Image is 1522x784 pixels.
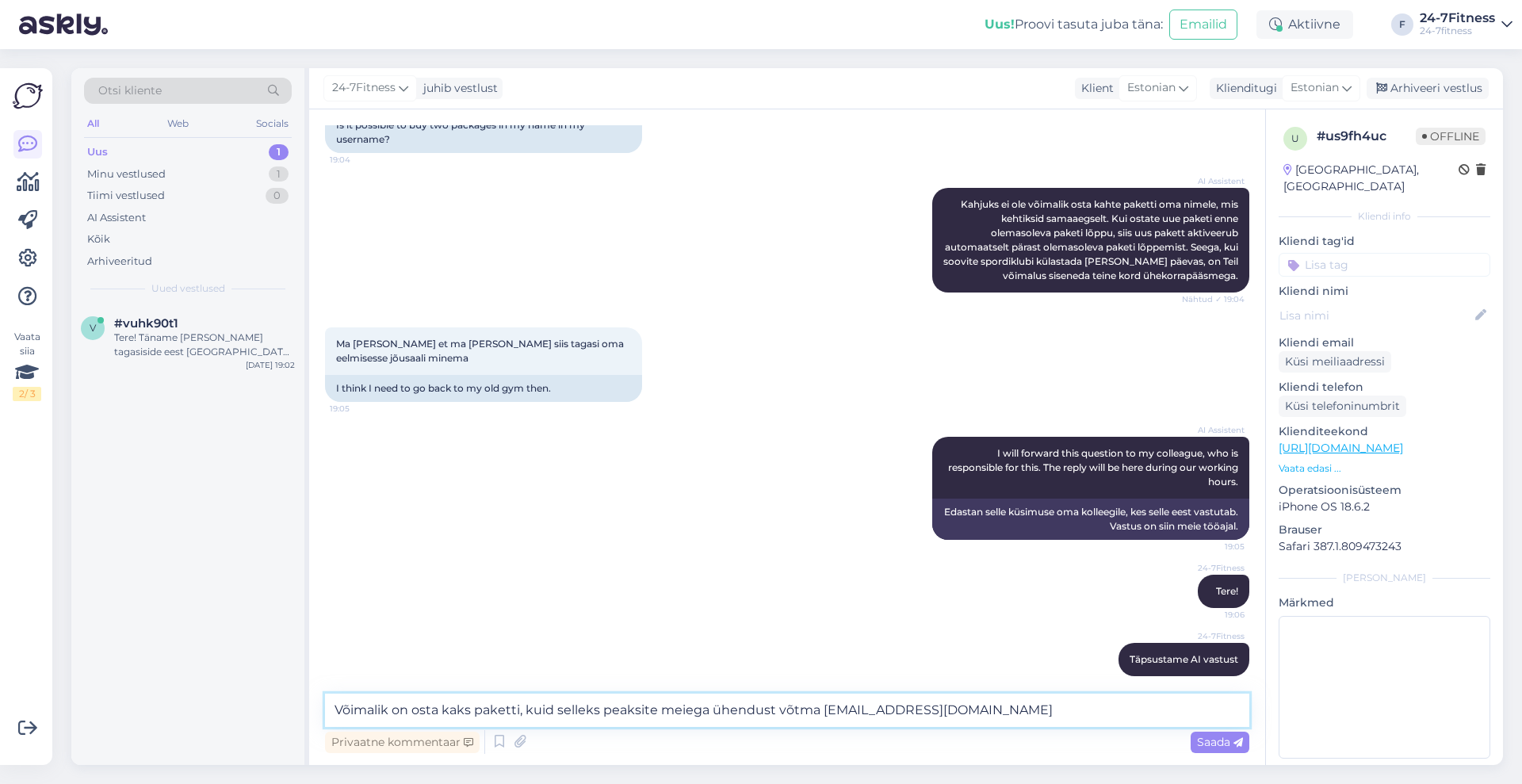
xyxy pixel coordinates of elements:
[1279,209,1490,224] div: Kliendi info
[151,281,225,296] span: Uued vestlused
[943,198,1241,281] span: Kahjuks ei ole võimalik osta kahte paketti oma nimele, mis kehtiksid samaaegselt. Kui ostate uue ...
[87,254,152,270] div: Arhiveeritud
[1317,127,1416,146] div: # us9fh4uc
[1279,307,1472,324] input: Lisa nimi
[1291,132,1299,144] span: u
[1279,283,1490,300] p: Kliendi nimi
[325,732,480,753] div: Privaatne kommentaar
[1185,541,1245,553] span: 19:05
[1420,12,1495,25] div: 24-7Fitness
[1075,80,1114,97] div: Klient
[1169,10,1237,40] button: Emailid
[1127,79,1176,97] span: Estonian
[98,82,162,99] span: Otsi kliente
[1185,630,1245,642] span: 24-7Fitness
[90,322,96,334] span: v
[1279,396,1406,417] div: Küsi telefoninumbrit
[87,231,110,247] div: Kõik
[330,403,389,415] span: 19:05
[1279,461,1490,476] p: Vaata edasi ...
[1279,351,1391,373] div: Küsi meiliaadressi
[13,330,41,401] div: Vaata siia
[1420,25,1495,37] div: 24-7fitness
[13,81,43,111] img: Askly Logo
[246,359,295,371] div: [DATE] 19:02
[1130,653,1238,665] span: Täpsustame AI vastust
[13,387,41,401] div: 2 / 3
[87,166,166,182] div: Minu vestlused
[269,166,289,182] div: 1
[1279,335,1490,351] p: Kliendi email
[948,447,1241,488] span: I will forward this question to my colleague, who is responsible for this. The reply will be here...
[1283,162,1459,195] div: [GEOGRAPHIC_DATA], [GEOGRAPHIC_DATA]
[269,144,289,160] div: 1
[1197,735,1243,749] span: Saada
[1279,522,1490,538] p: Brauser
[1279,571,1490,585] div: [PERSON_NAME]
[325,694,1249,727] textarea: Võimalik on osta kaks paketti, kuid selleks peaksite meiega ühendust võtma [EMAIL_ADDRESS][DOMAIN...
[325,112,642,153] div: Is it possible to buy two packages in my name in my username?
[1391,13,1413,36] div: F
[266,188,289,204] div: 0
[114,316,178,331] span: #vuhk90t1
[87,144,108,160] div: Uus
[1279,233,1490,250] p: Kliendi tag'id
[1185,424,1245,436] span: AI Assistent
[1185,175,1245,187] span: AI Assistent
[114,331,295,359] div: Tere! Täname [PERSON_NAME] tagasiside eest [GEOGRAPHIC_DATA] klubi meeste riietusruumi koristamis...
[1291,79,1339,97] span: Estonian
[1279,423,1490,440] p: Klienditeekond
[1210,80,1277,97] div: Klienditugi
[1185,562,1245,574] span: 24-7Fitness
[87,210,146,226] div: AI Assistent
[1367,78,1489,99] div: Arhiveeri vestlus
[1279,595,1490,611] p: Märkmed
[330,154,389,166] span: 19:04
[336,338,626,364] span: Ma [PERSON_NAME] et ma [PERSON_NAME] siis tagasi oma eelmisesse jõusaali minema
[1279,538,1490,555] p: Safari 387.1.809473243
[84,113,102,134] div: All
[1279,482,1490,499] p: Operatsioonisüsteem
[985,17,1015,32] b: Uus!
[325,375,642,402] div: I think I need to go back to my old gym then.
[1216,585,1238,597] span: Tere!
[1185,677,1245,689] span: 19:06
[985,15,1163,34] div: Proovi tasuta juba täna:
[932,499,1249,540] div: Edastan selle küsimuse oma kolleegile, kes selle eest vastutab. Vastus on siin meie tööajal.
[1279,253,1490,277] input: Lisa tag
[1185,609,1245,621] span: 19:06
[1416,128,1486,145] span: Offline
[1279,379,1490,396] p: Kliendi telefon
[253,113,292,134] div: Socials
[332,79,396,97] span: 24-7Fitness
[87,188,165,204] div: Tiimi vestlused
[1279,441,1403,455] a: [URL][DOMAIN_NAME]
[1256,10,1353,39] div: Aktiivne
[1279,499,1490,515] p: iPhone OS 18.6.2
[1182,293,1245,305] span: Nähtud ✓ 19:04
[164,113,192,134] div: Web
[1420,12,1512,37] a: 24-7Fitness24-7fitness
[417,80,498,97] div: juhib vestlust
